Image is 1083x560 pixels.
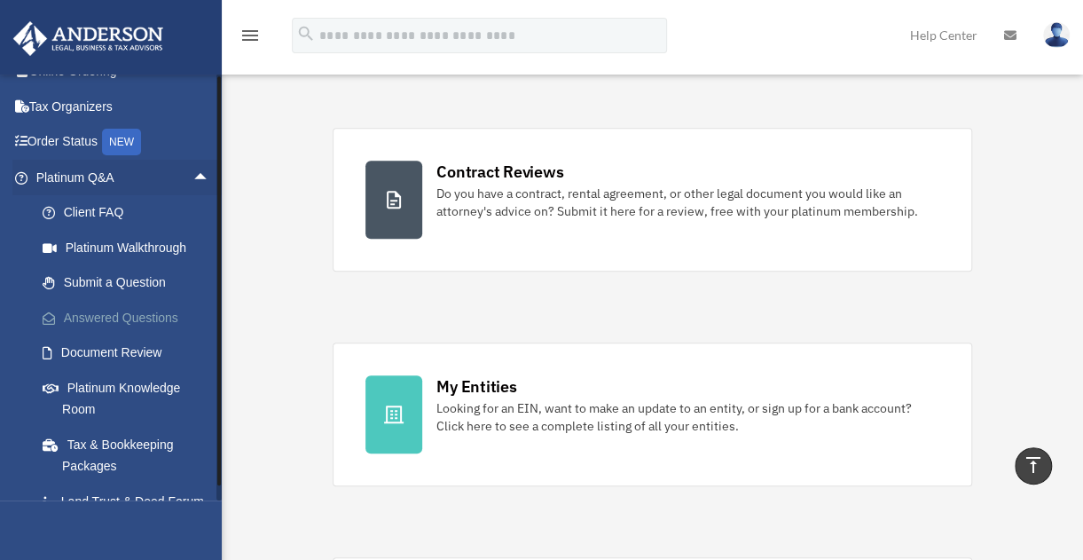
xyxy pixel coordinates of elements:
[1015,447,1052,485] a: vertical_align_top
[436,399,939,435] div: Looking for an EIN, want to make an update to an entity, or sign up for a bank account? Click her...
[25,230,237,265] a: Platinum Walkthrough
[436,185,939,220] div: Do you have a contract, rental agreement, or other legal document you would like an attorney's ad...
[333,343,972,486] a: My Entities Looking for an EIN, want to make an update to an entity, or sign up for a bank accoun...
[25,195,237,231] a: Client FAQ
[12,124,237,161] a: Order StatusNEW
[12,89,237,124] a: Tax Organizers
[25,265,237,301] a: Submit a Question
[8,21,169,56] img: Anderson Advisors Platinum Portal
[102,129,141,155] div: NEW
[25,484,237,519] a: Land Trust & Deed Forum
[25,427,237,484] a: Tax & Bookkeeping Packages
[1043,22,1070,48] img: User Pic
[239,25,261,46] i: menu
[333,128,972,272] a: Contract Reviews Do you have a contract, rental agreement, or other legal document you would like...
[296,24,316,43] i: search
[239,31,261,46] a: menu
[25,335,237,371] a: Document Review
[192,160,228,196] span: arrow_drop_up
[1023,454,1044,476] i: vertical_align_top
[25,300,237,335] a: Answered Questions
[436,375,516,398] div: My Entities
[25,370,237,427] a: Platinum Knowledge Room
[12,160,237,195] a: Platinum Q&Aarrow_drop_up
[436,161,563,183] div: Contract Reviews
